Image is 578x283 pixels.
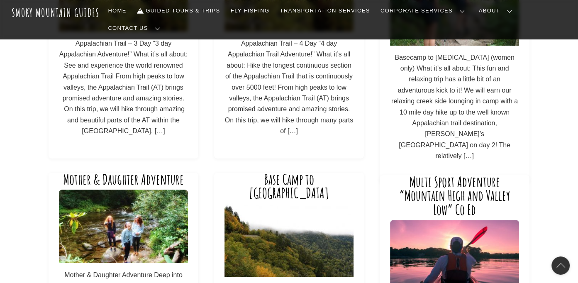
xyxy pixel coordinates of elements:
[105,20,167,37] a: Contact Us
[224,38,354,137] p: Appalachian Trail – 4 Day “4 day Appalachian Trail Adventure!” What it’s all about: Hike the long...
[399,173,510,218] a: Multi Sport Adventure “Mountain High and Valley Low” Co Ed
[224,203,354,277] img: DSC_1073
[227,2,273,20] a: Fly Fishing
[105,2,130,20] a: Home
[59,190,188,263] img: smokymountainguides.com-women_only-12
[249,171,329,202] a: Base Camp to [GEOGRAPHIC_DATA]
[134,2,223,20] a: Guided Tours & Trips
[59,38,188,137] p: Appalachian Trail – 3 Day “3 day Appalachian Adventure!” What it’s all about: See and experience ...
[277,2,373,20] a: Transportation Services
[12,6,100,20] a: Smoky Mountain Guides
[63,171,184,188] a: Mother & Daughter Adventure
[390,52,519,162] p: Basecamp to [MEDICAL_DATA] (women only) What it’s all about: This fun and relaxing trip has a lit...
[476,2,519,20] a: About
[377,2,471,20] a: Corporate Services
